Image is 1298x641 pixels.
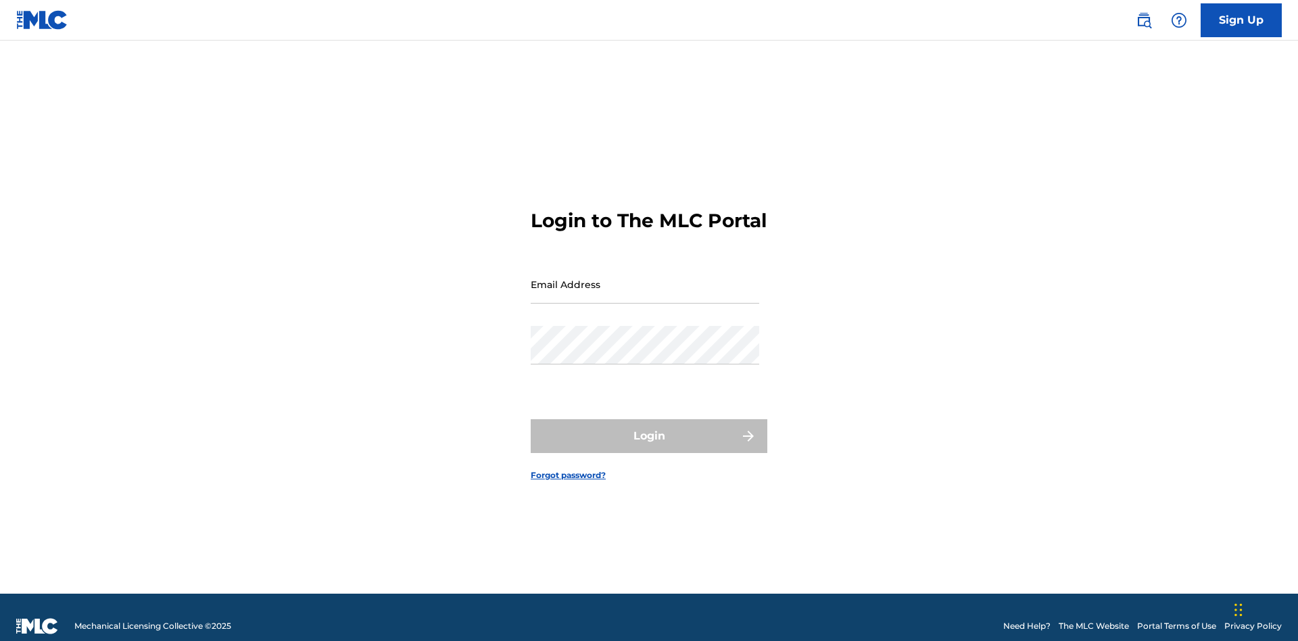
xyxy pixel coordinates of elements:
a: Need Help? [1003,620,1051,632]
span: Mechanical Licensing Collective © 2025 [74,620,231,632]
a: The MLC Website [1059,620,1129,632]
img: logo [16,618,58,634]
a: Sign Up [1201,3,1282,37]
div: Help [1165,7,1193,34]
img: MLC Logo [16,10,68,30]
img: search [1136,12,1152,28]
img: help [1171,12,1187,28]
iframe: Chat Widget [1230,576,1298,641]
h3: Login to The MLC Portal [531,209,767,233]
div: Drag [1234,590,1243,630]
a: Forgot password? [531,469,606,481]
a: Privacy Policy [1224,620,1282,632]
a: Public Search [1130,7,1157,34]
a: Portal Terms of Use [1137,620,1216,632]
